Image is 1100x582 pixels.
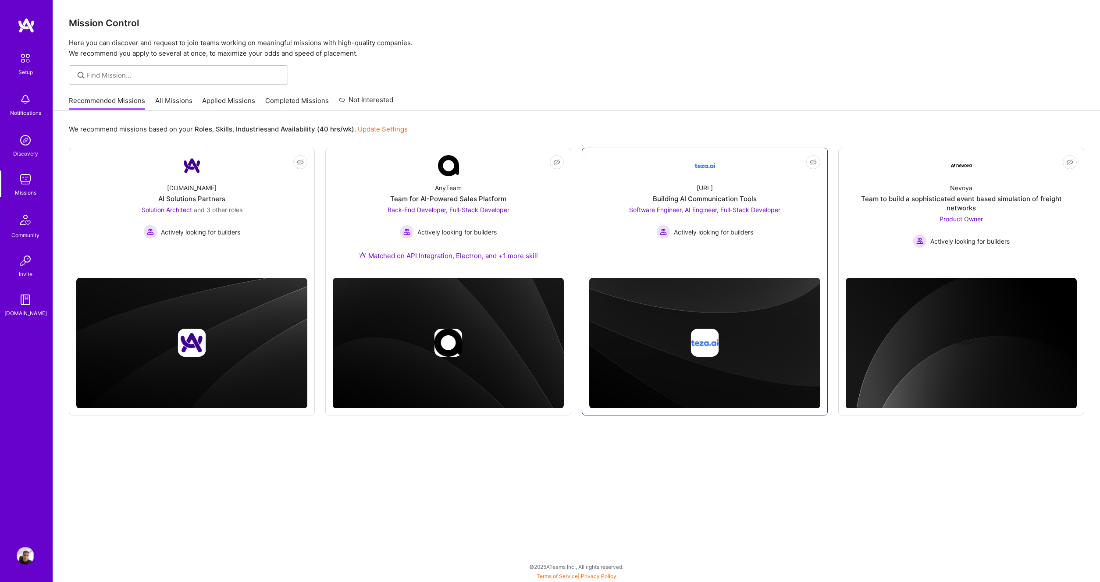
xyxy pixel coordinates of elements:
[76,70,86,80] i: icon SearchGrey
[846,155,1077,271] a: Company LogoNevoyaTeam to build a sophisticated event based simulation of freight networksProduct...
[333,278,564,408] img: cover
[14,547,36,564] a: User Avatar
[438,155,459,176] img: Company Logo
[143,225,157,239] img: Actively looking for builders
[358,125,408,133] a: Update Settings
[265,96,329,110] a: Completed Missions
[216,125,232,133] b: Skills
[846,194,1077,213] div: Team to build a sophisticated event based simulation of freight networks
[167,183,217,192] div: [DOMAIN_NAME]
[15,209,36,231] img: Community
[537,573,616,579] span: |
[947,329,975,357] img: Company logo
[69,124,408,134] p: We recommend missions based on your , , and .
[17,170,34,188] img: teamwork
[142,206,192,213] span: Solution Architect
[155,96,192,110] a: All Missions
[16,49,35,67] img: setup
[19,270,32,279] div: Invite
[297,159,304,166] i: icon EyeClosed
[195,125,212,133] b: Roles
[333,155,564,271] a: Company LogoAnyTeamTeam for AI-Powered Sales PlatformBack-End Developer, Full-Stack Developer Act...
[69,96,145,110] a: Recommended Missions
[18,67,33,77] div: Setup
[202,96,255,110] a: Applied Missions
[76,155,307,271] a: Company Logo[DOMAIN_NAME]AI Solutions PartnersSolution Architect and 3 other rolesActively lookin...
[697,183,713,192] div: [URL]
[69,38,1084,59] p: Here you can discover and request to join teams working on meaningful missions with high-quality ...
[810,159,817,166] i: icon EyeClosed
[11,231,39,240] div: Community
[4,309,47,318] div: [DOMAIN_NAME]
[86,71,281,80] input: Find Mission...
[158,194,225,203] div: AI Solutions Partners
[17,252,34,270] img: Invite
[691,329,719,357] img: Company logo
[76,278,307,408] img: cover
[400,225,414,239] img: Actively looking for builders
[1066,159,1073,166] i: icon EyeClosed
[17,291,34,309] img: guide book
[653,194,757,203] div: Building AI Communication Tools
[69,18,1084,28] h3: Mission Control
[553,159,560,166] i: icon EyeClosed
[913,234,927,248] img: Actively looking for builders
[13,149,38,158] div: Discovery
[17,91,34,108] img: bell
[435,183,462,192] div: AnyTeam
[15,188,36,197] div: Missions
[281,125,354,133] b: Availability (40 hrs/wk)
[161,227,240,237] span: Actively looking for builders
[18,18,35,33] img: logo
[17,547,34,564] img: User Avatar
[589,278,820,408] img: cover
[930,237,1010,246] span: Actively looking for builders
[629,206,780,213] span: Software Engineer, AI Engineer, Full-Stack Developer
[10,108,41,117] div: Notifications
[537,573,578,579] a: Terms of Service
[434,329,463,357] img: Company logo
[417,227,497,237] span: Actively looking for builders
[951,164,972,167] img: Company Logo
[359,252,366,259] img: Ateam Purple Icon
[194,206,242,213] span: and 3 other roles
[390,194,506,203] div: Team for AI-Powered Sales Platform
[359,251,538,260] div: Matched on API Integration, Electron, and +1 more skill
[589,155,820,271] a: Company Logo[URL]Building AI Communication ToolsSoftware Engineer, AI Engineer, Full-Stack Develo...
[656,225,670,239] img: Actively looking for builders
[950,183,972,192] div: Nevoya
[53,556,1100,578] div: © 2025 ATeams Inc., All rights reserved.
[846,278,1077,409] img: cover
[178,329,206,357] img: Company logo
[694,155,716,176] img: Company Logo
[338,95,393,110] a: Not Interested
[182,155,203,176] img: Company Logo
[236,125,267,133] b: Industries
[940,215,983,223] span: Product Owner
[17,131,34,149] img: discovery
[581,573,616,579] a: Privacy Policy
[674,227,753,237] span: Actively looking for builders
[388,206,509,213] span: Back-End Developer, Full-Stack Developer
